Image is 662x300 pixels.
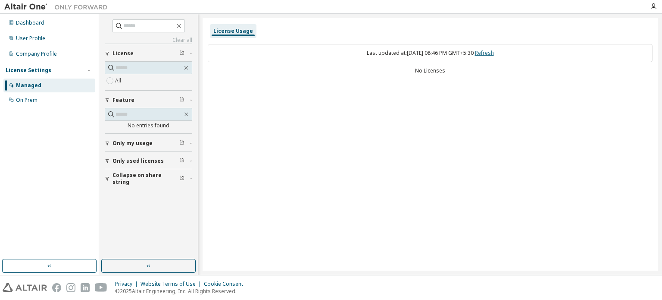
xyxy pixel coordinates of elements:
div: Company Profile [16,51,57,57]
div: Website Terms of Use [141,281,204,287]
a: Clear all [105,37,192,44]
span: Clear filter [179,158,184,164]
div: Cookie Consent [204,281,248,287]
div: No Licenses [208,67,653,74]
div: License Usage [213,28,253,35]
span: Clear filter [179,140,184,147]
img: facebook.svg [52,283,61,292]
div: Managed [16,82,41,89]
span: Only my usage [112,140,153,147]
img: youtube.svg [95,283,107,292]
button: License [105,44,192,63]
a: Refresh [475,49,494,57]
div: No entries found [105,122,192,129]
div: Dashboard [16,19,44,26]
span: License [112,50,134,57]
span: Clear filter [179,50,184,57]
img: instagram.svg [66,283,75,292]
button: Only my usage [105,134,192,153]
img: altair_logo.svg [3,283,47,292]
button: Collapse on share string [105,169,192,188]
div: License Settings [6,67,51,74]
button: Feature [105,91,192,110]
img: Altair One [4,3,112,11]
span: Only used licenses [112,158,164,164]
p: © 2025 Altair Engineering, Inc. All Rights Reserved. [115,287,248,295]
button: Only used licenses [105,152,192,171]
span: Clear filter [179,97,184,104]
div: On Prem [16,97,37,104]
div: Privacy [115,281,141,287]
span: Feature [112,97,134,104]
span: Collapse on share string [112,172,179,186]
label: All [115,76,123,86]
div: Last updated at: [DATE] 08:46 PM GMT+5:30 [208,44,653,62]
img: linkedin.svg [81,283,90,292]
span: Clear filter [179,175,184,182]
div: User Profile [16,35,45,42]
